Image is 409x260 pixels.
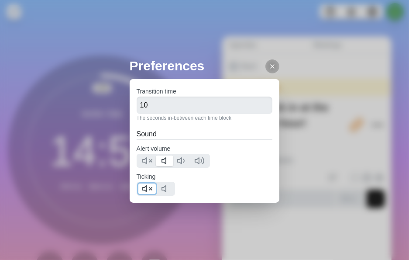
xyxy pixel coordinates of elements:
[137,88,176,95] label: Transition time
[137,129,273,139] h2: Sound
[130,56,280,76] h2: Preferences
[137,173,156,180] label: Ticking
[137,114,273,122] p: The seconds in-between each time block
[137,145,171,152] label: Alert volume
